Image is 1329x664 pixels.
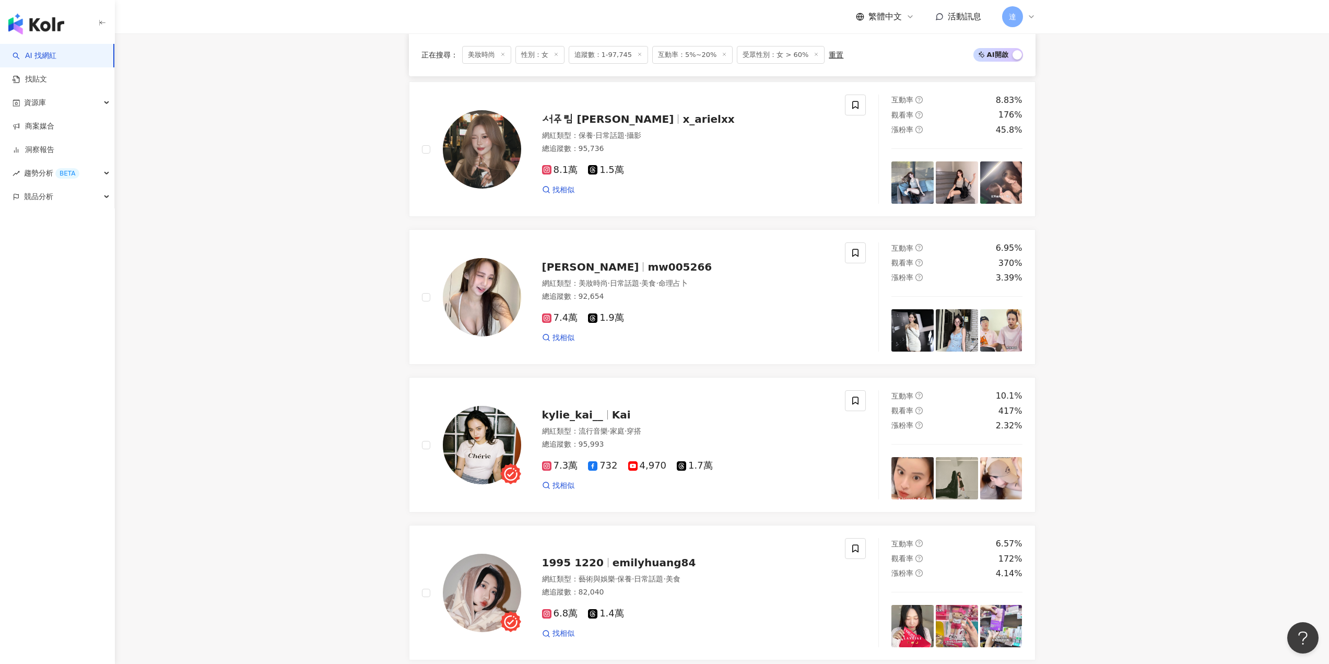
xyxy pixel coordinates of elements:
span: kylie_kai__ [542,409,603,421]
a: 找相似 [542,333,574,343]
div: 4.14% [996,568,1022,579]
span: x_arielxx [683,113,734,125]
span: 1.4萬 [588,608,624,619]
img: KOL Avatar [443,258,521,336]
span: Kai [612,409,631,421]
iframe: Help Scout Beacon - Open [1287,622,1319,654]
span: 找相似 [552,628,574,639]
span: 性別：女 [515,46,564,64]
div: 重置 [829,51,843,59]
a: KOL Avatar1995 1220emilyhuang84網紅類型：藝術與娛樂·保養·日常話題·美食總追蹤數：82,0406.8萬1.4萬找相似互動率question-circle6.57%... [409,525,1036,660]
span: · [639,279,641,287]
span: · [608,427,610,435]
span: 732 [588,460,617,471]
span: 1995 1220 [542,556,604,569]
img: post-image [936,457,978,499]
span: 資源庫 [24,91,46,114]
img: post-image [980,309,1022,352]
span: 漲粉率 [891,125,913,134]
span: question-circle [915,244,923,251]
a: 找相似 [542,628,574,639]
img: post-image [891,161,934,204]
span: 8.1萬 [542,165,578,176]
span: question-circle [915,111,923,119]
span: 命理占卜 [658,279,688,287]
span: · [625,131,627,139]
span: 觀看率 [891,111,913,119]
div: 3.39% [996,272,1022,284]
span: 互動率 [891,392,913,400]
span: 7.3萬 [542,460,578,471]
span: 藝術與娛樂 [579,575,615,583]
span: 4,970 [628,460,667,471]
span: 서주림 [PERSON_NAME] [542,113,674,125]
span: 觀看率 [891,259,913,267]
div: 總追蹤數 ： 92,654 [542,292,833,302]
span: · [663,575,665,583]
span: 美食 [641,279,656,287]
span: 找相似 [552,185,574,195]
span: 1.5萬 [588,165,624,176]
img: post-image [936,605,978,647]
span: 互動率：5%~20% [652,46,733,64]
img: KOL Avatar [443,110,521,189]
span: 互動率 [891,540,913,548]
span: 漲粉率 [891,273,913,282]
span: 7.4萬 [542,312,578,323]
span: · [615,575,617,583]
img: post-image [936,161,978,204]
span: [PERSON_NAME] [542,261,639,273]
span: 找相似 [552,333,574,343]
span: 正在搜尋 ： [421,51,458,59]
span: rise [13,170,20,177]
div: 45.8% [996,124,1022,136]
span: question-circle [915,569,923,577]
span: 美妝時尚 [579,279,608,287]
span: emilyhuang84 [613,556,696,569]
span: question-circle [915,422,923,429]
span: 日常話題 [634,575,663,583]
span: 觀看率 [891,554,913,563]
span: 達 [1009,11,1016,22]
span: 日常話題 [595,131,625,139]
a: 商案媒合 [13,121,54,132]
span: 趨勢分析 [24,161,79,185]
a: 洞察報告 [13,145,54,155]
span: 1.7萬 [677,460,713,471]
a: KOL Avatar서주림 [PERSON_NAME]x_arielxx網紅類型：保養·日常話題·攝影總追蹤數：95,7368.1萬1.5萬找相似互動率question-circle8.... [409,81,1036,217]
span: 保養 [579,131,593,139]
a: 找貼文 [13,74,47,85]
img: post-image [980,605,1022,647]
span: · [608,279,610,287]
div: 8.83% [996,95,1022,106]
div: 417% [998,405,1022,417]
span: · [656,279,658,287]
span: question-circle [915,407,923,414]
span: · [593,131,595,139]
div: 6.57% [996,538,1022,550]
span: 美妝時尚 [462,46,511,64]
img: post-image [936,309,978,352]
img: logo [8,14,64,34]
span: 流行音樂 [579,427,608,435]
span: 美食 [666,575,680,583]
span: question-circle [915,126,923,133]
span: mw005266 [648,261,712,273]
a: KOL Avatar[PERSON_NAME]mw005266網紅類型：美妝時尚·日常話題·美食·命理占卜總追蹤數：92,6547.4萬1.9萬找相似互動率question-circle6.95... [409,229,1036,365]
span: 6.8萬 [542,608,578,619]
span: question-circle [915,259,923,266]
div: 網紅類型 ： [542,426,833,437]
span: 漲粉率 [891,569,913,577]
span: question-circle [915,392,923,399]
span: 1.9萬 [588,312,624,323]
span: question-circle [915,274,923,281]
span: 漲粉率 [891,421,913,429]
span: 競品分析 [24,185,53,208]
span: 穿搭 [627,427,641,435]
img: KOL Avatar [443,406,521,484]
span: question-circle [915,96,923,103]
span: 保養 [617,575,632,583]
span: 繁體中文 [868,11,902,22]
img: post-image [980,457,1022,499]
div: 總追蹤數 ： 95,993 [542,439,833,450]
